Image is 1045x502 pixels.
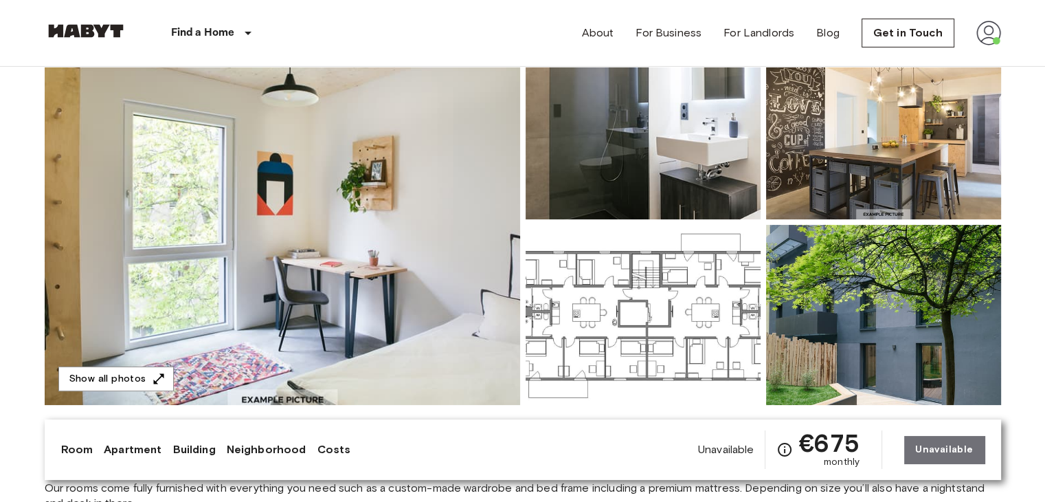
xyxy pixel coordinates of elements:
img: Marketing picture of unit DE-01-006-04Q [45,39,520,405]
span: monthly [824,455,859,469]
a: Get in Touch [862,19,954,47]
a: Building [172,441,215,458]
img: avatar [976,21,1001,45]
a: Neighborhood [227,441,306,458]
a: For Landlords [723,25,794,41]
a: Apartment [104,441,161,458]
img: Habyt [45,24,127,38]
img: Picture of unit DE-01-006-04Q [526,39,761,219]
a: For Business [636,25,701,41]
a: Blog [816,25,840,41]
span: €675 [798,430,859,455]
img: Picture of unit DE-01-006-04Q [526,225,761,405]
svg: Check cost overview for full price breakdown. Please note that discounts apply to new joiners onl... [776,441,793,458]
span: Unavailable [698,442,754,457]
p: Find a Home [171,25,235,41]
a: Costs [317,441,350,458]
img: Picture of unit DE-01-006-04Q [766,39,1001,219]
a: Room [61,441,93,458]
button: Show all photos [58,367,174,392]
img: Picture of unit DE-01-006-04Q [766,225,1001,405]
a: About [582,25,614,41]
